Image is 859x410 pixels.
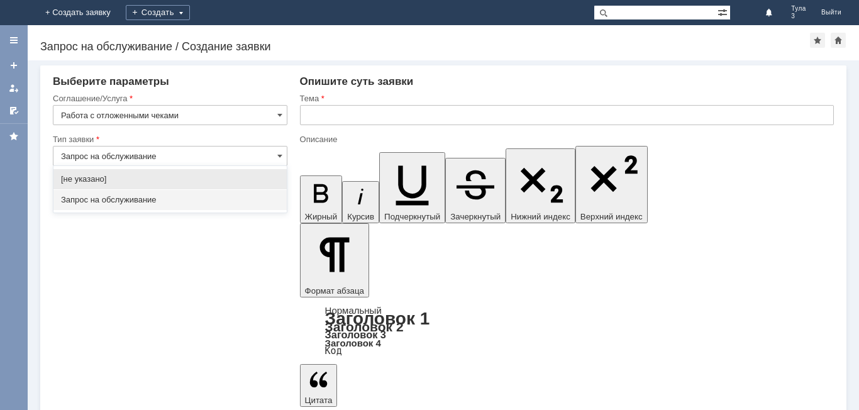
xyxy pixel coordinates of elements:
div: Сделать домашней страницей [831,33,846,48]
span: Запрос на обслуживание [61,195,279,205]
div: Создать [126,5,190,20]
a: Заголовок 1 [325,309,430,328]
a: Создать заявку [4,55,24,75]
button: Подчеркнутый [379,152,445,223]
span: Формат абзаца [305,286,364,296]
a: Заголовок 4 [325,338,381,348]
a: Код [325,345,342,357]
button: Нижний индекс [506,148,575,223]
div: Формат абзаца [300,306,834,355]
a: Мои заявки [4,78,24,98]
span: Тула [791,5,806,13]
div: Тип заявки [53,135,285,143]
span: Цитата [305,396,333,405]
a: Заголовок 2 [325,319,404,334]
span: Нижний индекс [511,212,570,221]
span: Жирный [305,212,338,221]
a: Мои согласования [4,101,24,121]
div: Добавить в избранное [810,33,825,48]
span: Курсив [347,212,374,221]
button: Цитата [300,364,338,407]
span: Опишите суть заявки [300,75,414,87]
a: Заголовок 3 [325,329,386,340]
button: Верхний индекс [575,146,648,223]
button: Формат абзаца [300,223,369,297]
span: 3 [791,13,806,20]
span: Выберите параметры [53,75,169,87]
button: Зачеркнутый [445,158,506,223]
button: Курсив [342,181,379,223]
div: Тема [300,94,831,102]
div: Запрос на обслуживание / Создание заявки [40,40,810,53]
span: [не указано] [61,174,279,184]
div: Описание [300,135,831,143]
button: Жирный [300,175,343,223]
span: Зачеркнутый [450,212,501,221]
span: Верхний индекс [580,212,643,221]
a: Нормальный [325,305,382,316]
span: Расширенный поиск [718,6,730,18]
span: Подчеркнутый [384,212,440,221]
div: Соглашение/Услуга [53,94,285,102]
